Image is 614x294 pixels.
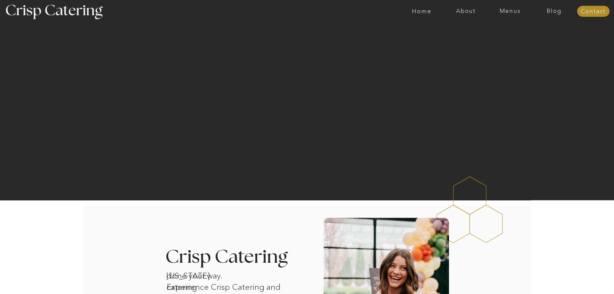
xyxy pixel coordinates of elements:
[444,8,488,15] a: About
[550,262,614,294] iframe: podium webchat widget bubble
[166,270,233,279] h1: [US_STATE] catering
[532,8,576,15] a: Blog
[488,8,532,15] a: Menus
[577,8,609,15] a: Contact
[400,8,444,15] a: Home
[165,248,304,267] h3: Crisp Catering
